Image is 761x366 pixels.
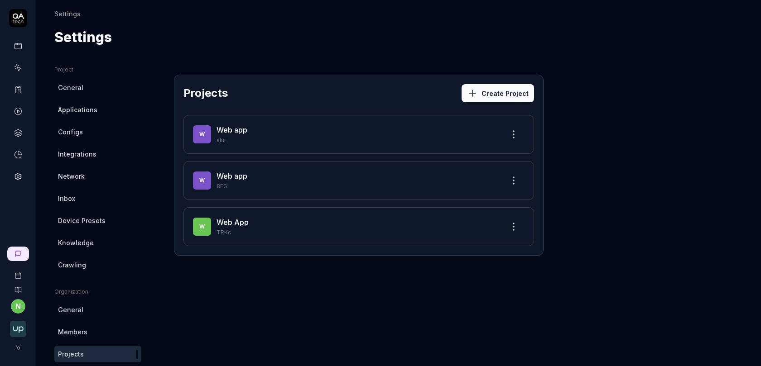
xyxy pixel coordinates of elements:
button: Upsales Logo [4,314,32,339]
button: n [11,299,25,314]
span: Knowledge [58,238,94,247]
span: Crawling [58,260,86,270]
span: Projects [58,349,84,359]
a: Applications [54,101,141,118]
a: Network [54,168,141,185]
span: Applications [58,105,97,114]
a: Crawling [54,257,141,273]
span: Network [58,171,85,181]
a: Integrations [54,146,141,162]
a: Configs [54,124,141,140]
a: Inbox [54,190,141,207]
div: Organization [54,288,141,296]
a: Web app [217,125,247,134]
span: Inbox [58,194,75,203]
span: Integrations [58,149,96,159]
a: New conversation [7,247,29,261]
a: Members [54,323,141,340]
span: W [193,125,211,143]
p: TRKc [217,228,497,237]
h2: Projects [183,85,228,101]
img: Upsales Logo [10,321,26,337]
h1: Settings [54,27,112,48]
span: Device Presets [58,216,106,225]
span: General [58,83,83,92]
a: Web app [217,171,247,181]
p: skii [217,136,497,144]
span: W [193,218,211,236]
a: General [54,301,141,318]
span: Members [58,327,87,337]
a: General [54,79,141,96]
a: Knowledge [54,234,141,251]
a: Documentation [4,279,32,294]
button: Create Project [462,84,534,102]
span: General [58,305,83,314]
div: Project [54,66,141,74]
span: Configs [58,127,83,137]
a: Web App [217,218,249,227]
a: Projects [54,346,141,362]
span: W [193,171,211,190]
div: Settings [54,9,81,18]
a: Book a call with us [4,265,32,279]
p: 8EGl [217,182,497,190]
a: Device Presets [54,212,141,229]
